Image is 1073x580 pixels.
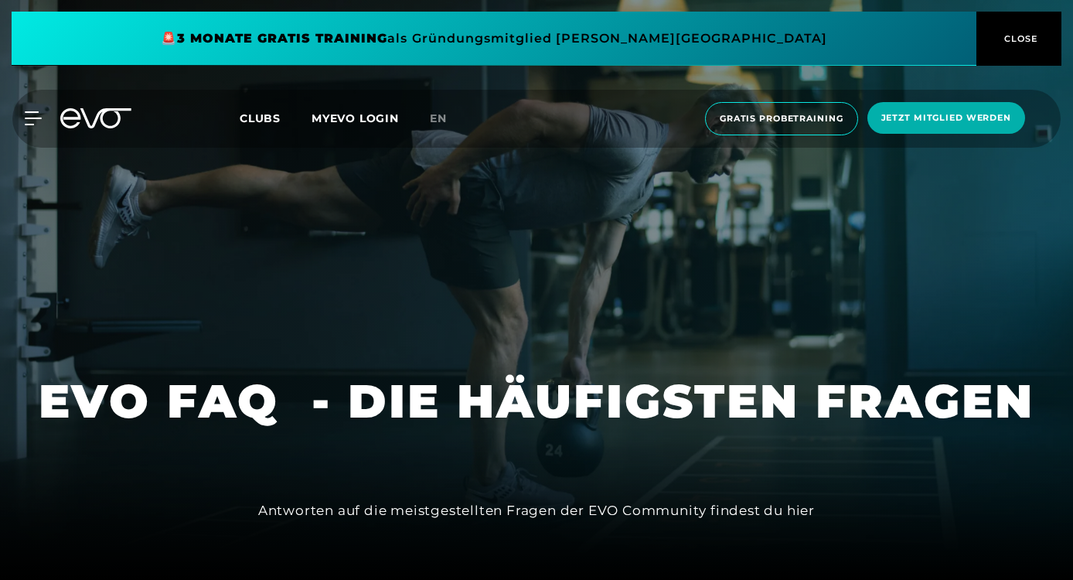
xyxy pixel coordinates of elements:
[240,111,281,125] span: Clubs
[39,371,1034,432] h1: EVO FAQ - DIE HÄUFIGSTEN FRAGEN
[312,111,399,125] a: MYEVO LOGIN
[863,102,1030,135] a: Jetzt Mitglied werden
[1000,32,1038,46] span: CLOSE
[720,112,843,125] span: Gratis Probetraining
[430,110,465,128] a: en
[430,111,447,125] span: en
[700,102,863,135] a: Gratis Probetraining
[258,498,815,523] div: Antworten auf die meistgestellten Fragen der EVO Community findest du hier
[881,111,1011,125] span: Jetzt Mitglied werden
[240,111,312,125] a: Clubs
[976,12,1061,66] button: CLOSE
